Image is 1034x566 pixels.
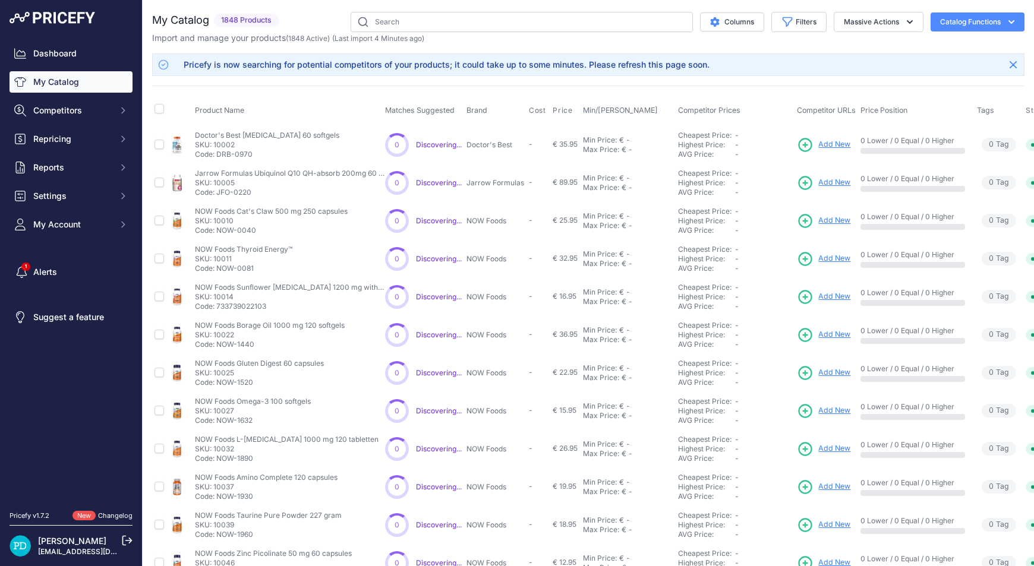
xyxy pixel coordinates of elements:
[619,439,624,449] div: €
[860,364,965,374] p: 0 Lower / 0 Equal / 0 Higher
[416,368,462,377] a: Discovering...
[195,140,339,150] p: SKU: 10002
[735,359,739,368] span: -
[982,366,1016,380] span: Tag
[195,131,339,140] p: Doctor's Best [MEDICAL_DATA] 60 softgels
[529,140,532,148] span: -
[989,253,994,264] span: 0
[619,211,624,221] div: €
[678,150,735,159] div: AVG Price:
[33,190,111,202] span: Settings
[195,397,311,406] p: NOW Foods Omega-3 100 softgels
[38,536,106,546] a: [PERSON_NAME]
[195,292,385,302] p: SKU: 10014
[678,549,732,558] a: Cheapest Price:
[195,106,244,115] span: Product Name
[466,406,524,416] p: NOW Foods
[860,106,907,115] span: Price Position
[529,178,532,186] span: -
[583,478,617,487] div: Min Price:
[583,401,617,411] div: Min Price:
[466,292,524,302] p: NOW Foods
[678,245,732,254] a: Cheapest Price:
[678,140,735,150] div: Highest Price:
[98,511,133,520] a: Changelog
[416,406,462,415] span: Discovering...
[195,473,338,482] p: NOW Foods Amino Complete 120 capsules
[195,435,379,444] p: NOW Foods L-[MEDICAL_DATA] 1000 mg 120 tabletten
[583,173,617,183] div: Min Price:
[818,215,850,226] span: Add New
[395,368,399,378] span: 0
[10,128,133,150] button: Repricing
[678,169,732,178] a: Cheapest Price:
[797,289,850,305] a: Add New
[700,12,764,31] button: Columns
[624,287,630,297] div: -
[735,150,739,159] span: -
[678,473,732,482] a: Cheapest Price:
[583,145,619,154] div: Max Price:
[735,292,739,301] span: -
[735,140,739,149] span: -
[529,106,548,115] button: Cost
[860,212,965,222] p: 0 Lower / 0 Equal / 0 Higher
[553,292,576,301] span: € 16.95
[553,140,578,148] span: € 35.95
[678,302,735,311] div: AVG Price:
[195,245,292,254] p: NOW Foods Thyroid Energy™
[466,140,524,150] p: Doctor's Best
[678,188,735,197] div: AVG Price:
[195,216,348,226] p: SKU: 10010
[33,105,111,116] span: Competitors
[195,207,348,216] p: NOW Foods Cat's Claw 500 mg 250 capsules
[678,406,735,416] div: Highest Price:
[818,177,850,188] span: Add New
[678,283,732,292] a: Cheapest Price:
[332,34,424,43] span: (Last import 4 Minutes ago)
[797,327,850,343] a: Add New
[678,368,735,378] div: Highest Price:
[989,329,994,340] span: 0
[184,59,710,71] div: Pricefy is now searching for potential competitors of your products; it could take up to some min...
[982,138,1016,151] span: Tag
[583,325,617,335] div: Min Price:
[152,12,209,29] h2: My Catalog
[195,254,292,264] p: SKU: 10011
[619,287,624,297] div: €
[395,254,399,264] span: 0
[553,178,578,186] span: € 89.95
[678,454,735,463] div: AVG Price:
[195,378,324,387] p: Code: NOW-1520
[195,150,339,159] p: Code: DRB-0970
[466,178,524,188] p: Jarrow Formulas
[624,363,630,373] div: -
[818,329,850,340] span: Add New
[818,291,850,302] span: Add New
[583,411,619,420] div: Max Price:
[10,214,133,235] button: My Account
[416,178,462,187] a: Discovering...
[583,259,619,268] div: Max Price:
[797,479,850,495] a: Add New
[395,292,399,302] span: 0
[395,216,399,226] span: 0
[286,34,330,43] span: ( )
[195,454,379,463] p: Code: NOW-1890
[622,297,626,306] div: €
[583,335,619,344] div: Max Price:
[195,226,348,235] p: Code: NOW-0040
[735,264,739,273] span: -
[195,302,385,311] p: Code: 733739022103
[416,140,462,149] span: Discovering...
[529,216,532,224] span: -
[989,367,994,378] span: 0
[678,216,735,226] div: Highest Price:
[195,444,379,454] p: SKU: 10032
[583,183,619,192] div: Max Price:
[10,185,133,207] button: Settings
[529,292,532,301] span: -
[416,292,462,301] a: Discovering...
[624,478,630,487] div: -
